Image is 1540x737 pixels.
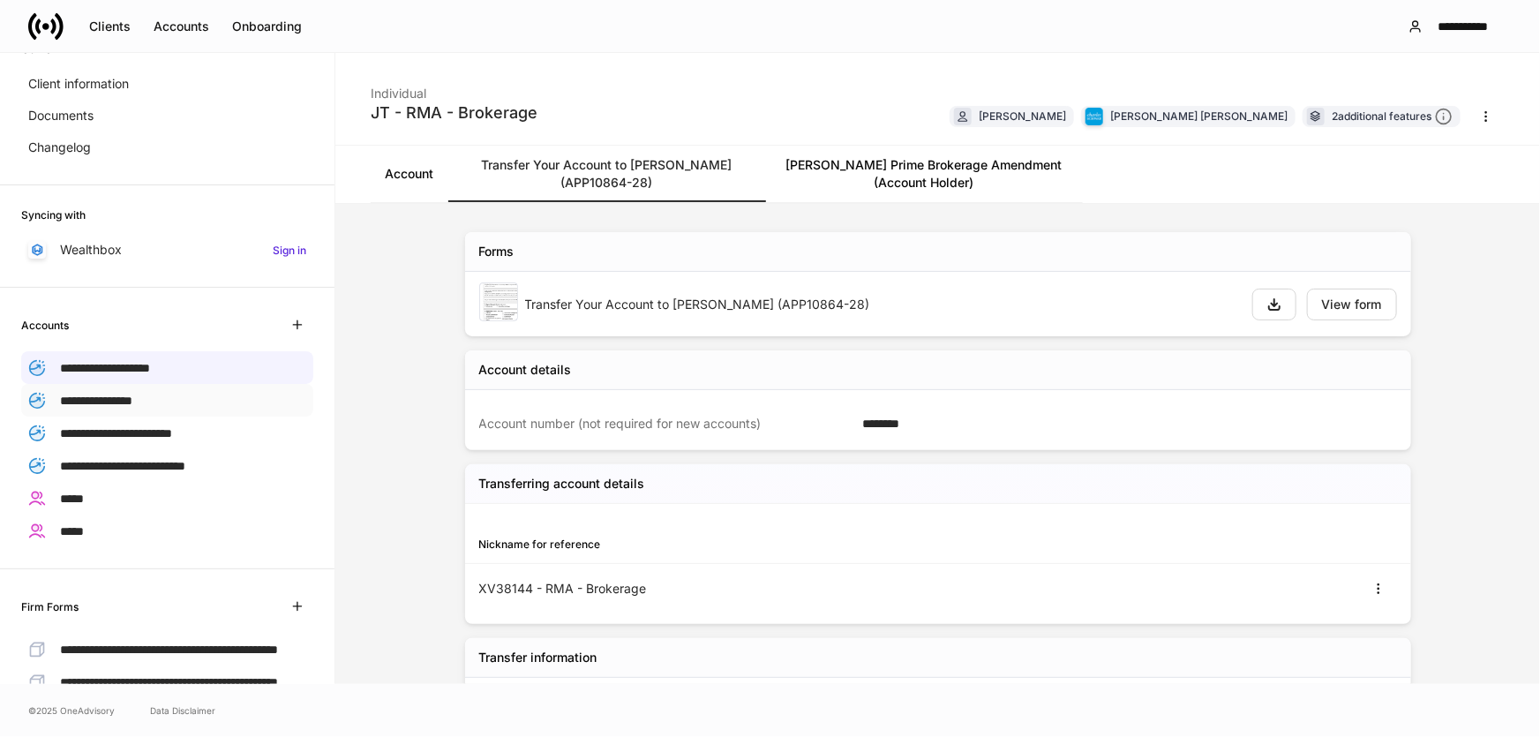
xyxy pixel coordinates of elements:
div: JT - RMA - Brokerage [371,102,537,124]
h6: Sign in [273,242,306,259]
div: Account details [479,361,572,379]
a: Documents [21,100,313,132]
h6: Firm Forms [21,598,79,615]
button: View form [1307,289,1397,320]
a: Transfer Your Account to [PERSON_NAME] (APP10864-28) [447,146,765,202]
p: Wealthbox [60,241,122,259]
img: charles-schwab-BFYFdbvS.png [1086,108,1103,125]
div: Nickname for reference [479,536,938,553]
a: Account [371,146,447,202]
p: Documents [28,107,94,124]
div: XV38144 - RMA - Brokerage [479,580,938,598]
p: Client information [28,75,129,93]
div: Forms [479,243,515,260]
span: © 2025 OneAdvisory [28,703,115,718]
div: [PERSON_NAME] [979,108,1066,124]
h6: Accounts [21,317,69,334]
h6: Syncing with [21,207,86,223]
div: 2 additional features [1332,108,1453,126]
a: Changelog [21,132,313,163]
div: Transfer Your Account to [PERSON_NAME] (APP10864-28) [525,296,1238,313]
a: [PERSON_NAME] Prime Brokerage Amendment (Account Holder) [765,146,1083,202]
div: [PERSON_NAME] [PERSON_NAME] [1110,108,1288,124]
button: Clients [78,12,142,41]
div: Transfer information [479,649,597,666]
a: WealthboxSign in [21,234,313,266]
div: Onboarding [232,20,302,33]
button: Onboarding [221,12,313,41]
button: Accounts [142,12,221,41]
p: Changelog [28,139,91,156]
div: Individual [371,74,537,102]
div: Account number (not required for new accounts) [479,415,853,432]
h5: Transferring account details [479,475,645,493]
div: Accounts [154,20,209,33]
a: Data Disclaimer [150,703,215,718]
div: View form [1322,298,1382,311]
a: Client information [21,68,313,100]
div: Clients [89,20,131,33]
